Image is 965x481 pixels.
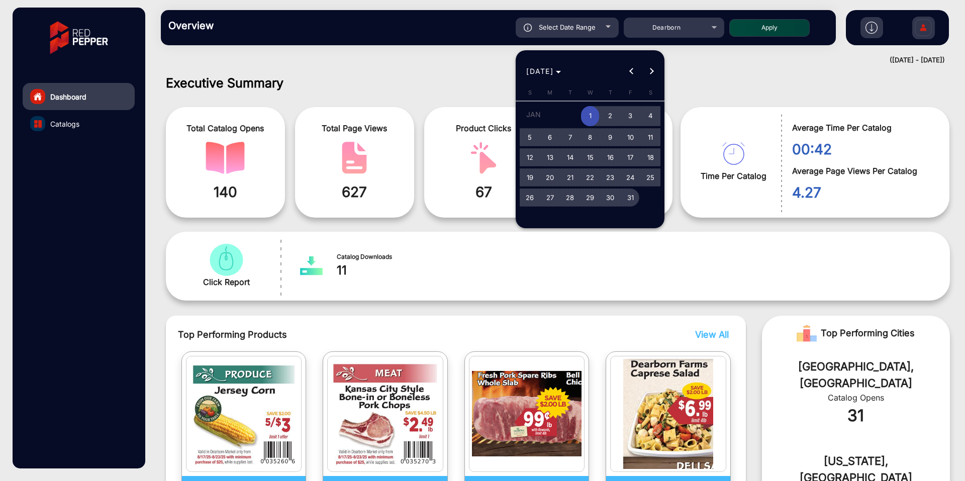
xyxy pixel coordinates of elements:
button: January 8, 2025 [580,127,600,147]
span: 5 [521,128,539,146]
span: 4 [641,106,659,127]
span: M [547,89,552,96]
span: 21 [561,168,579,186]
span: 8 [581,128,599,146]
button: January 26, 2025 [520,187,540,208]
button: January 31, 2025 [620,187,640,208]
span: 26 [521,188,539,207]
span: 7 [561,128,579,146]
span: 14 [561,148,579,166]
span: 31 [621,188,639,207]
span: 9 [601,128,619,146]
button: January 17, 2025 [620,147,640,167]
span: T [609,89,612,96]
span: 10 [621,128,639,146]
span: 30 [601,188,619,207]
span: W [588,89,593,96]
button: January 5, 2025 [520,127,540,147]
button: Previous month [622,61,642,81]
button: January 30, 2025 [600,187,620,208]
span: S [528,89,532,96]
button: January 1, 2025 [580,105,600,127]
button: January 13, 2025 [540,147,560,167]
button: January 28, 2025 [560,187,580,208]
span: 20 [541,168,559,186]
span: 27 [541,188,559,207]
button: January 18, 2025 [640,147,660,167]
button: January 9, 2025 [600,127,620,147]
button: January 6, 2025 [540,127,560,147]
button: January 21, 2025 [560,167,580,187]
button: January 12, 2025 [520,147,540,167]
span: 23 [601,168,619,186]
span: 1 [581,106,599,127]
button: January 24, 2025 [620,167,640,187]
span: 2 [601,106,619,127]
button: Choose month and year [522,62,565,80]
span: 28 [561,188,579,207]
button: January 19, 2025 [520,167,540,187]
button: January 20, 2025 [540,167,560,187]
span: 25 [641,168,659,186]
button: January 3, 2025 [620,105,640,127]
button: January 14, 2025 [560,147,580,167]
button: January 4, 2025 [640,105,660,127]
span: 17 [621,148,639,166]
button: January 15, 2025 [580,147,600,167]
span: 18 [641,148,659,166]
span: 19 [521,168,539,186]
span: 24 [621,168,639,186]
td: JAN [520,105,580,127]
button: January 10, 2025 [620,127,640,147]
button: January 29, 2025 [580,187,600,208]
span: 13 [541,148,559,166]
button: January 22, 2025 [580,167,600,187]
button: January 2, 2025 [600,105,620,127]
button: Next month [642,61,662,81]
span: 12 [521,148,539,166]
button: January 25, 2025 [640,167,660,187]
span: 16 [601,148,619,166]
button: January 7, 2025 [560,127,580,147]
span: 6 [541,128,559,146]
button: January 11, 2025 [640,127,660,147]
span: [DATE] [526,67,553,75]
span: 22 [581,168,599,186]
span: 29 [581,188,599,207]
span: 11 [641,128,659,146]
span: 15 [581,148,599,166]
button: January 23, 2025 [600,167,620,187]
span: F [629,89,632,96]
span: 3 [621,106,639,127]
span: T [568,89,572,96]
span: S [649,89,652,96]
button: January 27, 2025 [540,187,560,208]
button: January 16, 2025 [600,147,620,167]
